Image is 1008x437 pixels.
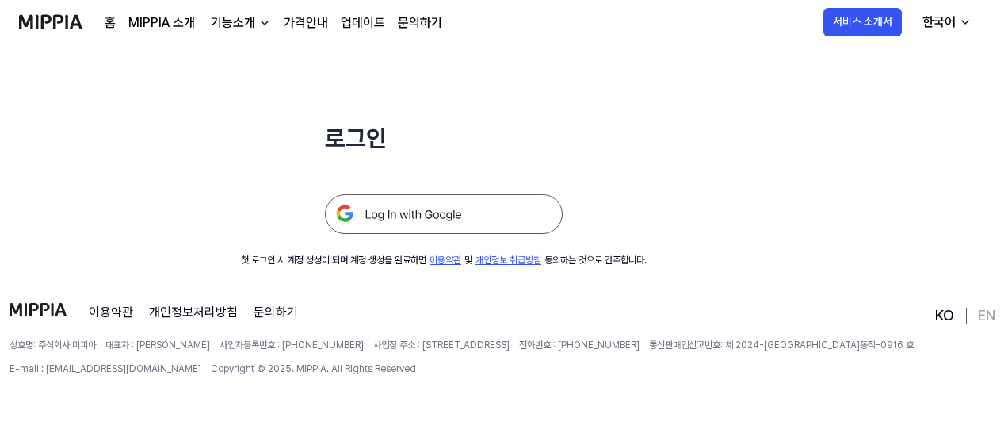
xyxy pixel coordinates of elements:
a: KO [935,306,954,325]
div: 기능소개 [208,13,258,33]
a: 이용약관 [430,255,461,266]
span: 상호명: 주식회사 미피아 [10,338,96,352]
span: 통신판매업신고번호: 제 2024-[GEOGRAPHIC_DATA]동작-0916 호 [649,338,914,352]
img: 구글 로그인 버튼 [325,194,563,234]
a: 업데이트 [341,13,385,33]
span: Copyright © 2025. MIPPIA. All Rights Reserved [211,362,416,376]
button: 서비스 소개서 [823,8,902,36]
button: 기능소개 [208,13,271,33]
a: 문의하기 [398,13,442,33]
div: 한국어 [919,13,959,32]
img: logo [10,303,67,316]
a: 개인정보처리방침 [149,303,238,322]
span: 전화번호 : [PHONE_NUMBER] [519,338,640,352]
a: 개인정보 취급방침 [475,255,541,266]
span: 대표자 : [PERSON_NAME] [105,338,210,352]
a: 가격안내 [284,13,328,33]
span: E-mail : [EMAIL_ADDRESS][DOMAIN_NAME] [10,362,201,376]
button: 한국어 [910,6,981,38]
h1: 로그인 [325,121,563,156]
span: 사업자등록번호 : [PHONE_NUMBER] [220,338,364,352]
a: EN [978,306,995,325]
a: MIPPIA 소개 [128,13,195,33]
a: 이용약관 [89,303,133,322]
div: 첫 로그인 시 계정 생성이 되며 계정 생성을 완료하면 및 동의하는 것으로 간주합니다. [241,253,647,267]
a: 홈 [105,13,116,33]
img: down [258,17,271,29]
a: 문의하기 [254,303,298,322]
span: 사업장 주소 : [STREET_ADDRESS] [373,338,510,352]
